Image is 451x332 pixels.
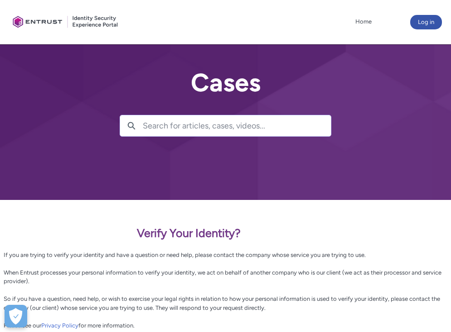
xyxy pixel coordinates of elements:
input: Search for articles, cases, videos... [143,115,331,136]
p: Verify Your Identity? [4,225,447,242]
h2: Cases [120,69,332,97]
button: Search [120,115,143,136]
a: Home [353,15,374,28]
button: Abrir preferencias [5,305,27,327]
div: Preferencias de cookies [5,305,27,327]
button: Log in [410,15,442,29]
